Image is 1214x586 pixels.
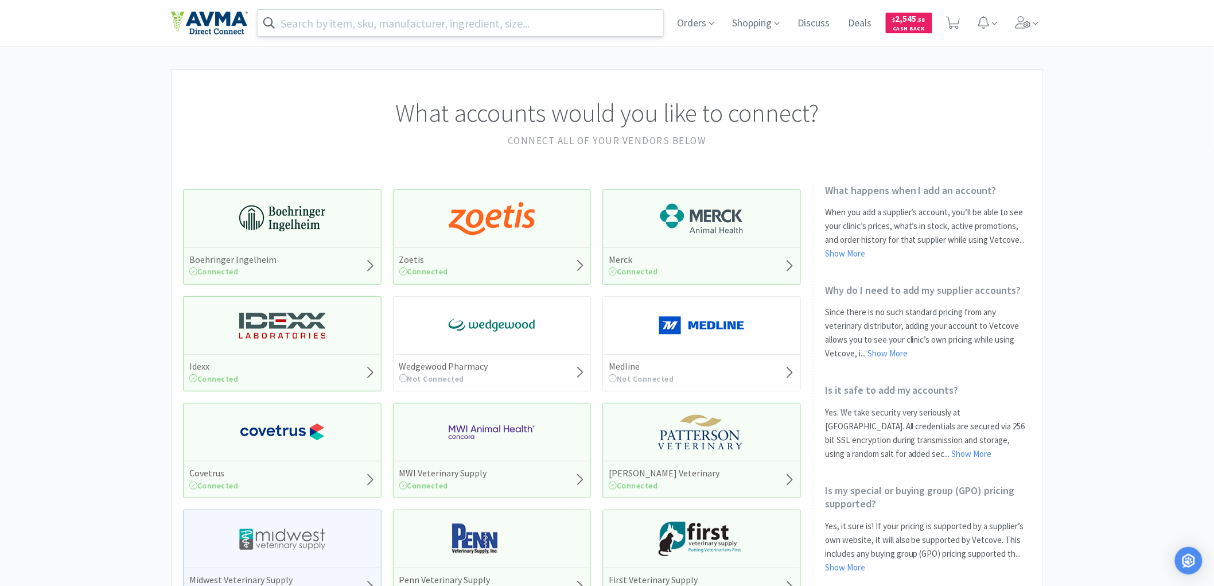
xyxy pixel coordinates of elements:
[189,360,239,372] h5: Idexx
[609,266,658,277] span: Connected
[609,374,674,384] span: Not Connected
[659,201,745,236] img: 6d7abf38e3b8462597f4a2f88dede81e_176.png
[609,467,719,479] h5: [PERSON_NAME] Veterinary
[825,205,1031,261] p: When you add a supplier’s account, you’ll be able to see your clinic’s prices, what’s in stock, a...
[867,348,908,359] a: Show More
[825,248,865,259] a: Show More
[825,383,1031,397] h2: Is it safe to add my accounts?
[399,480,449,491] span: Connected
[893,13,925,24] span: 2,545
[825,406,1031,461] p: Yes. We take security very seriously at [GEOGRAPHIC_DATA]. All credentials are secured via 256 bi...
[399,374,465,384] span: Not Connected
[239,201,325,236] img: 730db3968b864e76bcafd0174db25112_22.png
[399,266,449,277] span: Connected
[189,254,277,266] h5: Boehringer Ingelheim
[844,18,877,29] a: Deals
[1175,547,1203,575] div: Open Intercom Messenger
[952,448,992,459] a: Show More
[239,522,325,556] img: 4dd14cff54a648ac9e977f0c5da9bc2e_5.png
[189,266,239,277] span: Connected
[659,308,745,343] img: a646391c64b94eb2892348a965bf03f3_134.png
[609,254,658,266] h5: Merck
[609,480,658,491] span: Connected
[399,360,488,372] h5: Wedgewood Pharmacy
[893,26,925,33] span: Cash Back
[183,93,1031,133] h1: What accounts would you like to connect?
[893,16,896,24] span: $
[825,284,1031,297] h2: Why do I need to add my supplier accounts?
[171,11,248,35] img: e4e33dab9f054f5782a47901c742baa9_102.png
[793,18,835,29] a: Discuss
[183,133,1031,149] h2: Connect all of your vendors below
[189,574,323,586] h5: Midwest Veterinary Supply
[399,467,487,479] h5: MWI Veterinary Supply
[239,415,325,449] img: 77fca1acd8b6420a9015268ca798ef17_1.png
[189,480,239,491] span: Connected
[825,484,1031,511] h2: Is my special or buying group (GPO) pricing supported?
[825,184,1031,197] h2: What happens when I add an account?
[825,562,865,573] a: Show More
[239,308,325,343] img: 13250b0087d44d67bb1668360c5632f9_13.png
[825,519,1031,575] p: Yes, it sure is! If your pricing is supported by a supplier’s own website, it will also be suppor...
[399,254,449,266] h5: Zoetis
[659,415,745,449] img: f5e969b455434c6296c6d81ef179fa71_3.png
[449,201,535,236] img: a673e5ab4e5e497494167fe422e9a3ab.png
[258,10,663,36] input: Search by item, sku, manufacturer, ingredient, size...
[659,522,745,556] img: 67d67680309e4a0bb49a5ff0391dcc42_6.png
[449,308,535,343] img: e40baf8987b14801afb1611fffac9ca4_8.png
[609,574,698,586] h5: First Veterinary Supply
[189,374,239,384] span: Connected
[189,467,239,479] h5: Covetrus
[449,415,535,449] img: f6b2451649754179b5b4e0c70c3f7cb0_2.png
[449,522,535,556] img: e1133ece90fa4a959c5ae41b0808c578_9.png
[609,360,674,372] h5: Medline
[886,7,932,38] a: $2,545.58Cash Back
[917,16,925,24] span: . 58
[825,305,1031,360] p: Since there is no such standard pricing from any veterinary distributor, adding your account to V...
[399,574,491,586] h5: Penn Veterinary Supply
